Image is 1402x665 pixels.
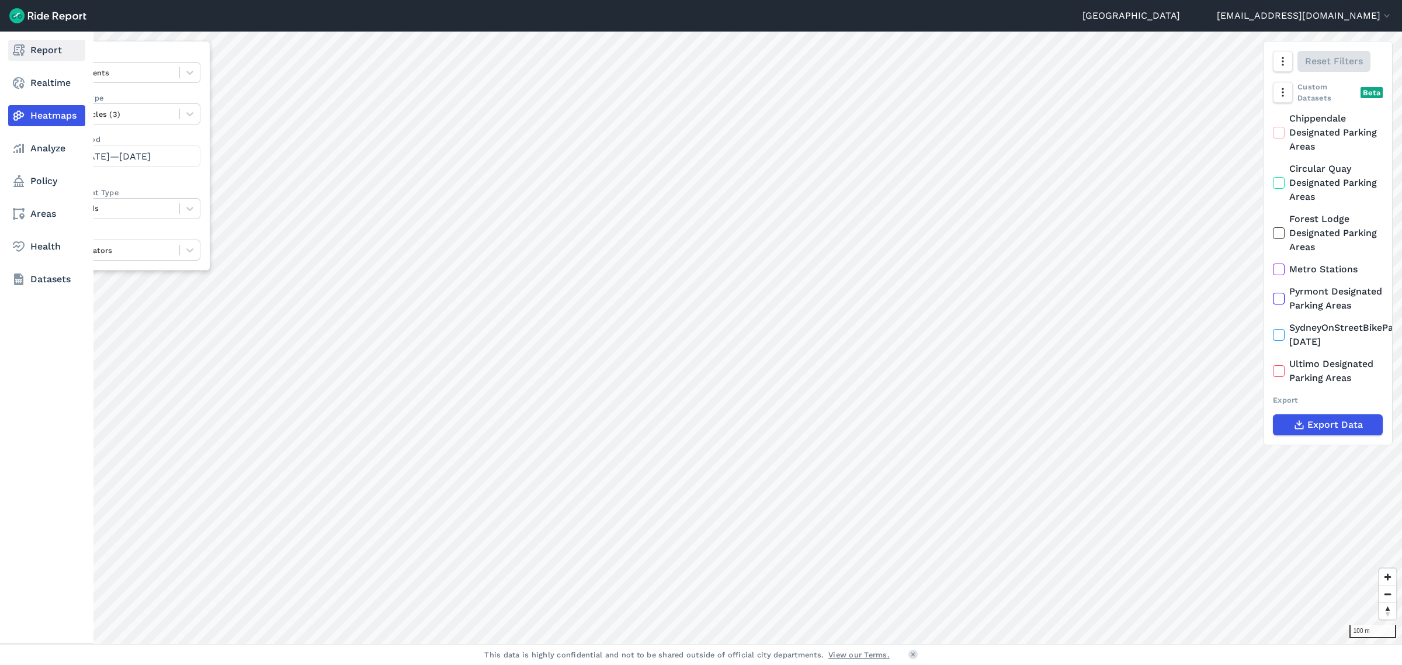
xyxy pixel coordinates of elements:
label: Pyrmont Designated Parking Areas [1273,285,1383,313]
label: Data Period [57,134,200,145]
button: [EMAIL_ADDRESS][DOMAIN_NAME] [1217,9,1393,23]
span: Reset Filters [1305,54,1363,68]
button: Zoom in [1379,569,1396,586]
button: [DATE]—[DATE] [57,146,200,167]
a: Policy [8,171,85,192]
label: Forest Lodge Designated Parking Areas [1273,212,1383,254]
label: Circular Quay Designated Parking Areas [1273,162,1383,204]
label: Vehicle Type [57,92,200,103]
button: Reset Filters [1297,51,1370,72]
a: Datasets [8,269,85,290]
a: Analyze [8,138,85,159]
label: Curb Event Type [57,187,200,198]
label: Ultimo Designated Parking Areas [1273,357,1383,385]
span: Export Data [1307,418,1363,432]
a: [GEOGRAPHIC_DATA] [1082,9,1180,23]
a: Realtime [8,72,85,93]
a: Areas [8,203,85,224]
div: 100 m [1349,625,1396,638]
a: View our Terms. [828,649,890,660]
button: Export Data [1273,414,1383,435]
img: Ride Report [9,8,86,23]
a: Heatmaps [8,105,85,126]
label: Chippendale Designated Parking Areas [1273,112,1383,154]
div: Custom Datasets [1273,81,1383,103]
label: Operators [57,228,200,240]
div: Export [1273,394,1383,406]
span: [DATE]—[DATE] [78,151,151,162]
a: Report [8,40,85,61]
label: Data Type [57,51,200,62]
label: SydneyOnStreetBikeParking [DATE] [1273,321,1383,349]
canvas: Map [37,32,1402,644]
button: Reset bearing to north [1379,602,1396,619]
button: Zoom out [1379,586,1396,602]
label: Metro Stations [1273,262,1383,276]
div: Beta [1361,87,1383,98]
a: Health [8,236,85,257]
